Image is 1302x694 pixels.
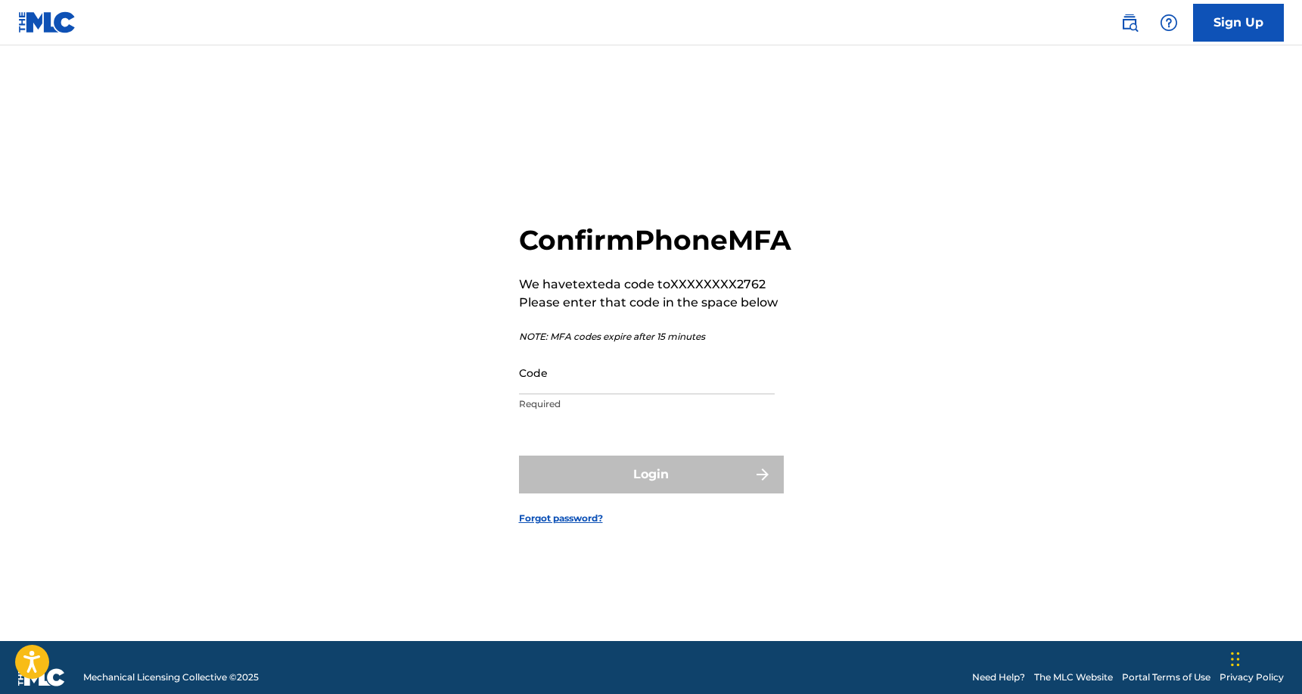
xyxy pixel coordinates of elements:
img: logo [18,668,65,686]
img: help [1160,14,1178,32]
img: MLC Logo [18,11,76,33]
div: Drag [1231,636,1240,682]
a: Forgot password? [519,512,603,525]
a: Privacy Policy [1220,671,1284,684]
a: The MLC Website [1034,671,1113,684]
p: Please enter that code in the space below [519,294,791,312]
a: Sign Up [1193,4,1284,42]
p: Required [519,397,775,411]
h2: Confirm Phone MFA [519,223,791,257]
a: Public Search [1114,8,1145,38]
div: Help [1154,8,1184,38]
span: Mechanical Licensing Collective © 2025 [83,671,259,684]
a: Portal Terms of Use [1122,671,1210,684]
img: search [1120,14,1139,32]
a: Need Help? [972,671,1025,684]
iframe: Chat Widget [1226,621,1302,694]
p: We have texted a code to XXXXXXXX2762 [519,275,791,294]
p: NOTE: MFA codes expire after 15 minutes [519,330,791,344]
